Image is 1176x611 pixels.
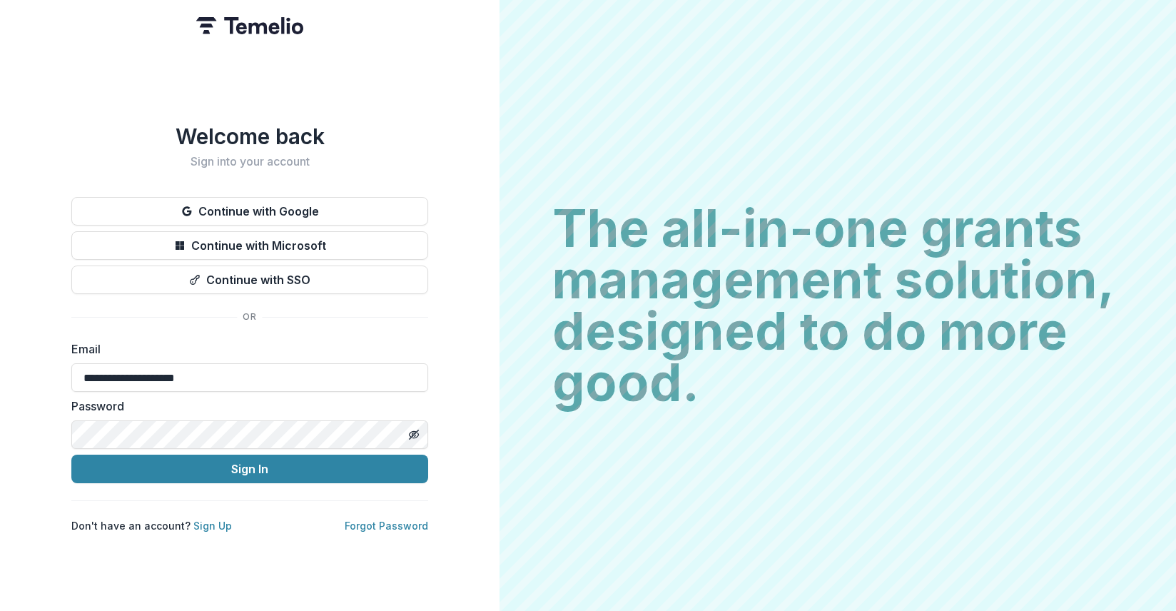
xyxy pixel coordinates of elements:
[402,423,425,446] button: Toggle password visibility
[71,155,428,168] h2: Sign into your account
[71,518,232,533] p: Don't have an account?
[71,340,420,358] label: Email
[196,17,303,34] img: Temelio
[71,455,428,483] button: Sign In
[71,197,428,226] button: Continue with Google
[71,123,428,149] h1: Welcome back
[71,398,420,415] label: Password
[71,231,428,260] button: Continue with Microsoft
[345,520,428,532] a: Forgot Password
[71,266,428,294] button: Continue with SSO
[193,520,232,532] a: Sign Up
